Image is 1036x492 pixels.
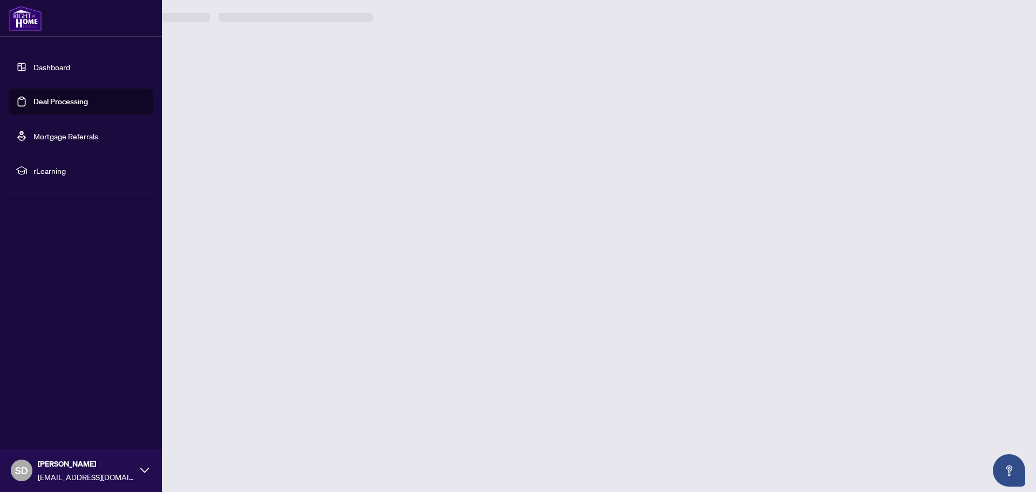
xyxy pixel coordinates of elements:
span: [EMAIL_ADDRESS][DOMAIN_NAME] [38,471,135,483]
button: Open asap [993,454,1025,487]
a: Mortgage Referrals [33,131,98,141]
span: SD [15,463,28,478]
img: logo [9,5,42,31]
a: Dashboard [33,62,70,72]
span: [PERSON_NAME] [38,458,135,470]
span: rLearning [33,165,146,177]
a: Deal Processing [33,97,88,106]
